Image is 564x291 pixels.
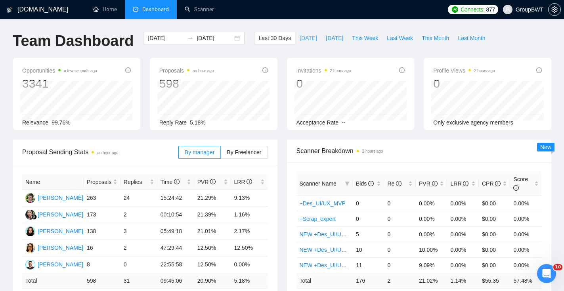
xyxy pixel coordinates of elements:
[210,179,216,184] span: info-circle
[120,273,157,289] td: 31
[548,3,561,16] button: setting
[194,273,231,289] td: 20.90 %
[433,76,495,91] div: 0
[231,240,268,257] td: 12.50%
[159,66,214,75] span: Proposals
[25,228,83,234] a: SK[PERSON_NAME]
[461,5,484,14] span: Connects:
[97,151,118,155] time: an hour ago
[254,32,295,44] button: Last 30 Days
[22,76,97,91] div: 3341
[486,5,495,14] span: 877
[197,179,216,185] span: PVR
[343,178,351,190] span: filter
[474,69,495,73] time: 2 hours ago
[22,147,178,157] span: Proposal Sending Stats
[330,69,351,73] time: 2 hours ago
[510,242,542,257] td: 0.00%
[84,240,120,257] td: 16
[25,261,83,267] a: OB[PERSON_NAME]
[549,6,560,13] span: setting
[353,257,384,273] td: 11
[161,179,180,185] span: Time
[157,273,194,289] td: 09:45:06
[194,190,231,207] td: 21.29%
[300,34,317,42] span: [DATE]
[25,210,35,220] img: SN
[157,223,194,240] td: 05:49:18
[194,257,231,273] td: 12.50%
[157,207,194,223] td: 00:10:54
[479,226,510,242] td: $0.00
[231,223,268,240] td: 2.17%
[548,6,561,13] a: setting
[120,207,157,223] td: 2
[300,262,375,268] a: NEW +Des_UI/UX_dashboard
[120,174,157,190] th: Replies
[22,119,48,126] span: Relevance
[38,227,83,235] div: [PERSON_NAME]
[194,240,231,257] td: 12.50%
[447,195,479,211] td: 0.00%
[447,242,479,257] td: 0.00%
[25,226,35,236] img: SK
[495,181,501,186] span: info-circle
[416,242,447,257] td: 10.00%
[120,190,157,207] td: 24
[120,223,157,240] td: 3
[148,34,184,42] input: Start date
[432,181,438,186] span: info-circle
[447,273,479,288] td: 1.14 %
[345,181,350,186] span: filter
[399,67,405,73] span: info-circle
[231,273,268,289] td: 5.18 %
[84,223,120,240] td: 138
[536,67,542,73] span: info-circle
[510,195,542,211] td: 0.00%
[142,6,169,13] span: Dashboard
[84,190,120,207] td: 263
[321,32,348,44] button: [DATE]
[540,144,551,150] span: New
[295,32,321,44] button: [DATE]
[352,34,378,42] span: This Week
[247,179,252,184] span: info-circle
[416,195,447,211] td: 0.00%
[31,214,37,220] img: gigradar-bm.png
[157,190,194,207] td: 15:24:42
[231,257,268,273] td: 0.00%
[384,257,416,273] td: 0
[458,34,485,42] span: Last Month
[513,176,528,191] span: Score
[190,119,206,126] span: 5.18%
[38,260,83,269] div: [PERSON_NAME]
[296,273,353,288] td: Total
[362,149,383,153] time: 2 hours ago
[553,264,562,270] span: 10
[187,35,193,41] span: to
[262,67,268,73] span: info-circle
[296,76,351,91] div: 0
[193,69,214,73] time: an hour ago
[387,180,401,187] span: Re
[356,180,374,187] span: Bids
[416,226,447,242] td: 0.00%
[353,195,384,211] td: 0
[513,185,519,191] span: info-circle
[227,149,261,155] span: By Freelancer
[84,273,120,289] td: 598
[482,180,501,187] span: CPR
[416,257,447,273] td: 9.09%
[258,34,291,42] span: Last 30 Days
[479,257,510,273] td: $0.00
[447,211,479,226] td: 0.00%
[7,4,12,16] img: logo
[510,226,542,242] td: 0.00%
[452,6,458,13] img: upwork-logo.png
[353,226,384,242] td: 5
[159,119,187,126] span: Reply Rate
[231,207,268,223] td: 1.16%
[25,193,35,203] img: AS
[447,226,479,242] td: 0.00%
[52,119,70,126] span: 99.76%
